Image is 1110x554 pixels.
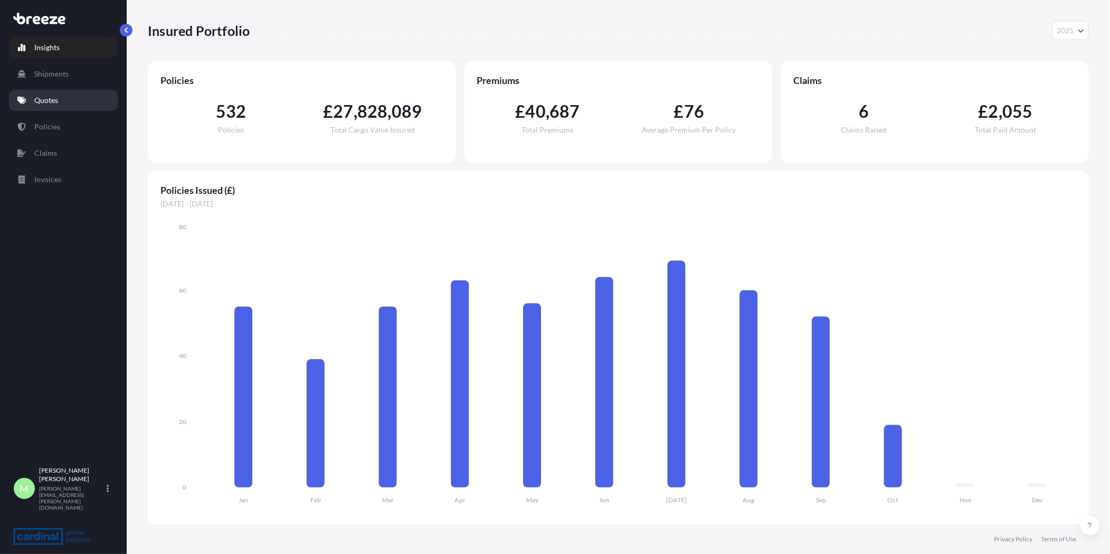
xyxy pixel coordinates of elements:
[841,126,887,134] span: Claims Raised
[515,103,525,120] span: £
[9,143,118,164] a: Claims
[39,466,105,483] p: [PERSON_NAME] [PERSON_NAME]
[160,184,1076,196] span: Policies Issued (£)
[994,535,1032,543] a: Privacy Policy
[526,103,546,120] span: 40
[160,74,443,87] span: Policies
[477,74,760,87] span: Premiums
[975,126,1036,134] span: Total Paid Amount
[148,22,250,39] p: Insured Portfolio
[34,69,69,79] p: Shipments
[888,496,899,504] tspan: Oct
[526,496,539,504] tspan: May
[793,74,1076,87] span: Claims
[1052,21,1089,40] button: Year Selector
[1041,535,1076,543] a: Terms of Use
[1002,103,1033,120] span: 055
[9,116,118,137] a: Policies
[34,95,58,106] p: Quotes
[34,42,60,53] p: Insights
[684,103,704,120] span: 76
[674,103,684,120] span: £
[388,103,392,120] span: ,
[354,103,357,120] span: ,
[239,496,248,504] tspan: Jan
[9,37,118,58] a: Insights
[989,103,999,120] span: 2
[9,63,118,84] a: Shipments
[549,103,580,120] span: 687
[522,126,574,134] span: Total Premiums
[454,496,466,504] tspan: Apr
[357,103,388,120] span: 828
[546,103,549,120] span: ,
[600,496,610,504] tspan: Jun
[13,528,90,545] img: organization-logo
[979,103,989,120] span: £
[333,103,353,120] span: 27
[20,483,29,494] span: M
[323,103,333,120] span: £
[34,121,60,132] p: Policies
[34,148,57,158] p: Claims
[330,126,415,134] span: Total Cargo Value Insured
[183,483,186,491] tspan: 0
[179,286,186,294] tspan: 60
[1057,25,1074,36] span: 2025
[666,496,687,504] tspan: [DATE]
[9,90,118,111] a: Quotes
[1032,496,1043,504] tspan: Dec
[382,496,394,504] tspan: Mar
[179,223,186,231] tspan: 80
[816,496,826,504] tspan: Sep
[743,496,755,504] tspan: Aug
[216,103,246,120] span: 532
[218,126,244,134] span: Policies
[859,103,869,120] span: 6
[9,169,118,190] a: Invoices
[999,103,1002,120] span: ,
[34,174,61,185] p: Invoices
[179,352,186,360] tspan: 40
[310,496,321,504] tspan: Feb
[160,199,1076,209] span: [DATE] - [DATE]
[960,496,972,504] tspan: Nov
[39,485,105,511] p: [PERSON_NAME][EMAIL_ADDRESS][PERSON_NAME][DOMAIN_NAME]
[642,126,736,134] span: Average Premium Per Policy
[179,418,186,426] tspan: 20
[392,103,422,120] span: 089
